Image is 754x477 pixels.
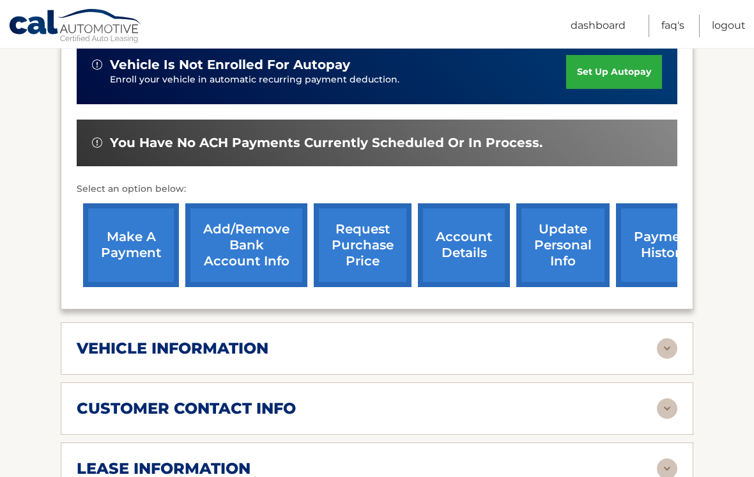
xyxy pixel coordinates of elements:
img: alert-white.svg [92,137,102,148]
img: accordion-rest.svg [657,338,677,359]
a: payment history [616,203,712,287]
a: request purchase price [314,203,412,287]
img: accordion-rest.svg [657,398,677,419]
p: Enroll your vehicle in automatic recurring payment deduction. [110,73,566,87]
a: update personal info [516,203,610,287]
h2: vehicle information [77,339,268,358]
a: Add/Remove bank account info [185,203,307,287]
a: Cal Automotive [8,8,142,45]
img: alert-white.svg [92,59,102,70]
a: make a payment [83,203,179,287]
a: set up autopay [566,55,662,89]
span: You have no ACH payments currently scheduled or in process. [110,135,542,151]
span: vehicle is not enrolled for autopay [110,57,350,73]
a: FAQ's [661,15,684,37]
a: Dashboard [571,15,626,37]
h2: customer contact info [77,399,296,418]
p: Select an option below: [77,182,677,197]
a: account details [418,203,510,287]
a: Logout [712,15,746,37]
